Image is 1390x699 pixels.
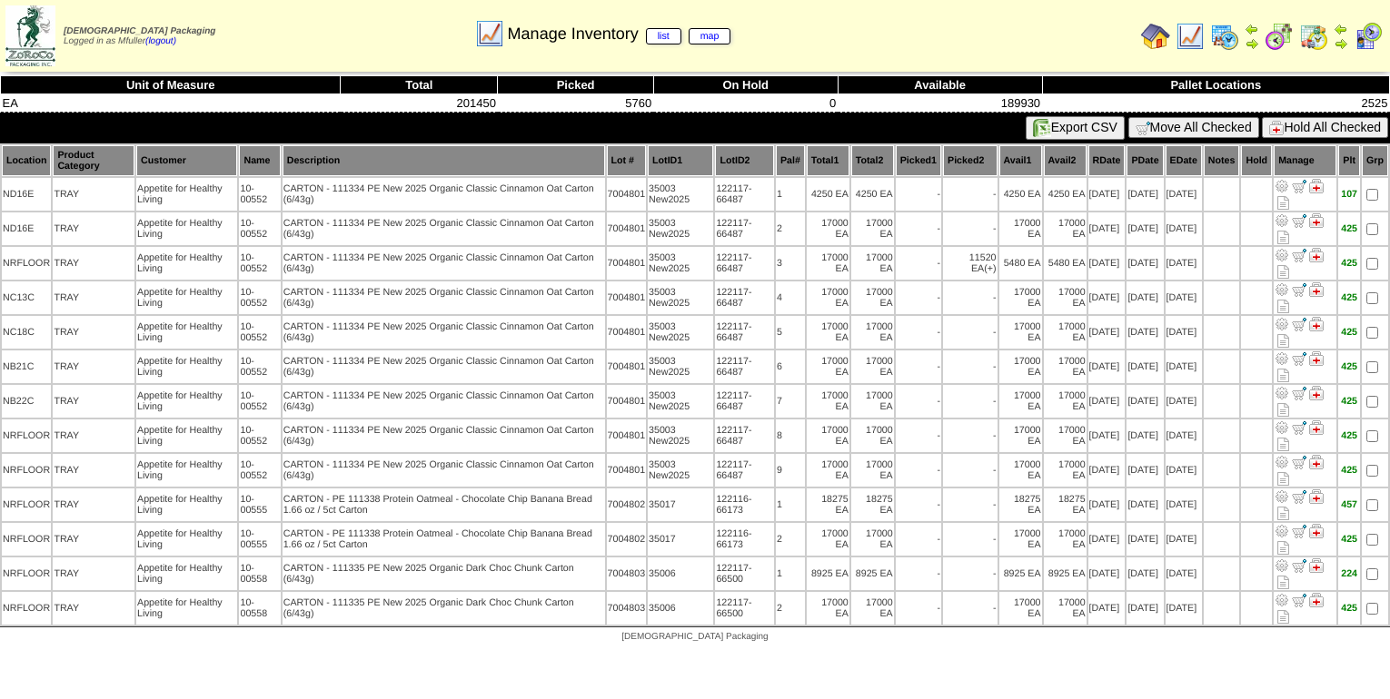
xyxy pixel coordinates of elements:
[475,19,504,48] img: line_graph.gif
[1127,385,1163,418] td: [DATE]
[283,316,605,349] td: CARTON - 111334 PE New 2025 Organic Classic Cinnamon Oat Carton (6/43g)
[2,419,51,452] td: NRFLOOR
[1275,593,1289,607] img: Adjust
[1292,386,1306,400] img: Move
[1,76,341,94] th: Unit of Measure
[341,76,498,94] th: Total
[1277,369,1289,382] i: Note
[999,281,1042,314] td: 17000 EA
[943,145,997,176] th: Picked2
[807,281,849,314] td: 17000 EA
[1245,36,1259,51] img: arrowright.gif
[1292,455,1306,469] img: Move
[648,145,713,176] th: LotID1
[1338,145,1360,176] th: Plt
[715,247,774,280] td: 122117-66487
[896,488,941,521] td: -
[2,316,51,349] td: NC18C
[607,178,647,211] td: 7004801
[1,94,341,113] td: EA
[283,145,605,176] th: Description
[53,145,134,176] th: Product Category
[1166,316,1202,349] td: [DATE]
[999,145,1042,176] th: Avail1
[498,76,653,94] th: Picked
[715,488,774,521] td: 122116-66173
[1166,488,1202,521] td: [DATE]
[943,350,997,383] td: -
[1033,119,1051,137] img: excel.gif
[715,178,774,211] td: 122117-66487
[648,385,713,418] td: 35003 New2025
[53,454,134,487] td: TRAY
[943,247,997,280] td: 11520 EA
[943,281,997,314] td: -
[53,419,134,452] td: TRAY
[715,212,774,245] td: 122117-66487
[1166,247,1202,280] td: [DATE]
[283,350,605,383] td: CARTON - 111334 PE New 2025 Organic Classic Cinnamon Oat Carton (6/43g)
[776,281,805,314] td: 4
[851,247,894,280] td: 17000 EA
[239,281,280,314] td: 10-00552
[239,316,280,349] td: 10-00552
[607,454,647,487] td: 7004801
[1127,419,1163,452] td: [DATE]
[1309,593,1324,607] img: Manage Hold
[1277,403,1289,417] i: Note
[1309,282,1324,297] img: Manage Hold
[1339,292,1359,303] div: 425
[1309,386,1324,400] img: Manage Hold
[1269,121,1284,135] img: hold.gif
[1339,327,1359,338] div: 425
[943,178,997,211] td: -
[807,178,849,211] td: 4250 EA
[1339,396,1359,407] div: 425
[1362,145,1388,176] th: Grp
[1127,145,1163,176] th: PDate
[239,350,280,383] td: 10-00552
[2,178,51,211] td: ND16E
[943,488,997,521] td: -
[648,488,713,521] td: 35017
[239,145,280,176] th: Name
[1166,145,1202,176] th: EDate
[53,178,134,211] td: TRAY
[1275,455,1289,469] img: Adjust
[715,350,774,383] td: 122117-66487
[999,247,1042,280] td: 5480 EA
[53,350,134,383] td: TRAY
[1309,489,1324,504] img: Manage Hold
[1044,281,1087,314] td: 17000 EA
[1309,558,1324,573] img: Manage Hold
[1166,454,1202,487] td: [DATE]
[851,350,894,383] td: 17000 EA
[999,178,1042,211] td: 4250 EA
[1275,351,1289,366] img: Adjust
[1277,265,1289,279] i: Note
[807,247,849,280] td: 17000 EA
[1309,213,1324,228] img: Manage Hold
[1299,22,1328,51] img: calendarinout.gif
[999,454,1042,487] td: 17000 EA
[136,454,237,487] td: Appetite for Healthy Living
[53,281,134,314] td: TRAY
[283,454,605,487] td: CARTON - 111334 PE New 2025 Organic Classic Cinnamon Oat Carton (6/43g)
[999,350,1042,383] td: 17000 EA
[1277,438,1289,451] i: Note
[1166,212,1202,245] td: [DATE]
[1088,488,1126,521] td: [DATE]
[648,212,713,245] td: 35003 New2025
[508,25,731,44] span: Manage Inventory
[648,178,713,211] td: 35003 New2025
[1166,419,1202,452] td: [DATE]
[896,350,941,383] td: -
[776,247,805,280] td: 3
[999,316,1042,349] td: 17000 EA
[1044,350,1087,383] td: 17000 EA
[1044,247,1087,280] td: 5480 EA
[851,419,894,452] td: 17000 EA
[851,281,894,314] td: 17000 EA
[1026,116,1125,140] button: Export CSV
[1166,350,1202,383] td: [DATE]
